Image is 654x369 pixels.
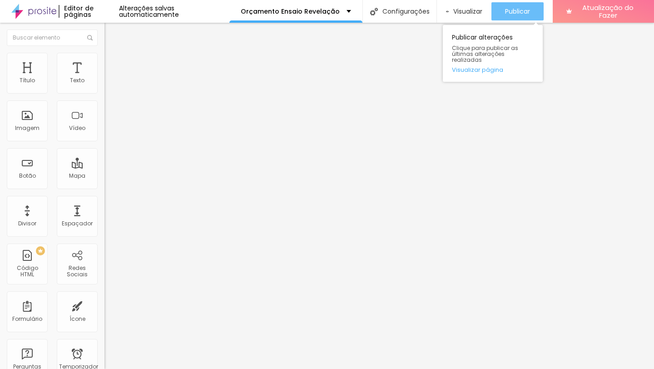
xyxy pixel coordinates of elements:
font: Visualizar página [452,65,503,74]
font: Alterações salvas automaticamente [119,4,179,19]
iframe: Editor [104,23,654,369]
font: Código HTML [17,264,38,278]
img: view-1.svg [446,8,449,15]
font: Mapa [69,172,85,180]
img: Ícone [370,8,378,15]
font: Texto [70,76,84,84]
font: Espaçador [62,219,93,227]
font: Título [20,76,35,84]
font: Atualização do Fazer [582,3,634,20]
font: Visualizar [453,7,482,16]
font: Redes Sociais [67,264,88,278]
font: Botão [19,172,36,180]
input: Buscar elemento [7,30,98,46]
button: Visualizar [437,2,491,20]
font: Imagem [15,124,40,132]
font: Configurações [382,7,430,16]
font: Publicar alterações [452,33,513,42]
font: Publicar [505,7,530,16]
font: Editor de páginas [64,4,94,19]
font: Vídeo [69,124,85,132]
font: Formulário [12,315,42,323]
font: Clique para publicar as últimas alterações realizadas [452,44,518,64]
img: Ícone [87,35,93,40]
font: Ícone [69,315,85,323]
button: Publicar [491,2,544,20]
font: Divisor [18,219,36,227]
a: Visualizar página [452,67,534,73]
font: Orçamento Ensaio Revelação [241,7,340,16]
